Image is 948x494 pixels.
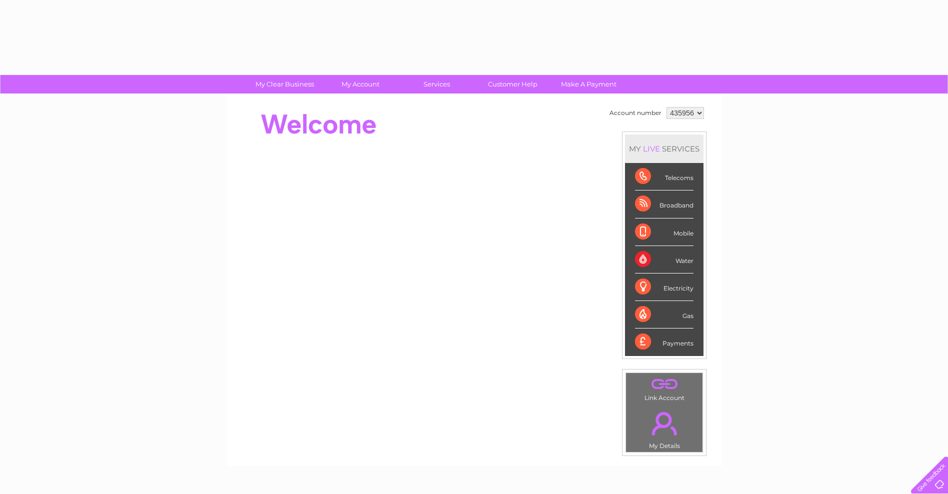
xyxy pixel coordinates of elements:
a: Services [395,75,478,93]
div: Payments [635,328,693,355]
div: MY SERVICES [625,134,703,163]
a: Customer Help [471,75,554,93]
div: Water [635,246,693,273]
div: Mobile [635,218,693,246]
a: . [628,375,700,393]
td: Link Account [625,372,703,404]
a: My Clear Business [243,75,326,93]
a: My Account [319,75,402,93]
div: Electricity [635,273,693,301]
div: Telecoms [635,163,693,190]
td: Account number [607,104,664,121]
a: . [628,406,700,441]
td: My Details [625,403,703,452]
div: LIVE [641,144,662,153]
div: Gas [635,301,693,328]
div: Broadband [635,190,693,218]
a: Make A Payment [547,75,630,93]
